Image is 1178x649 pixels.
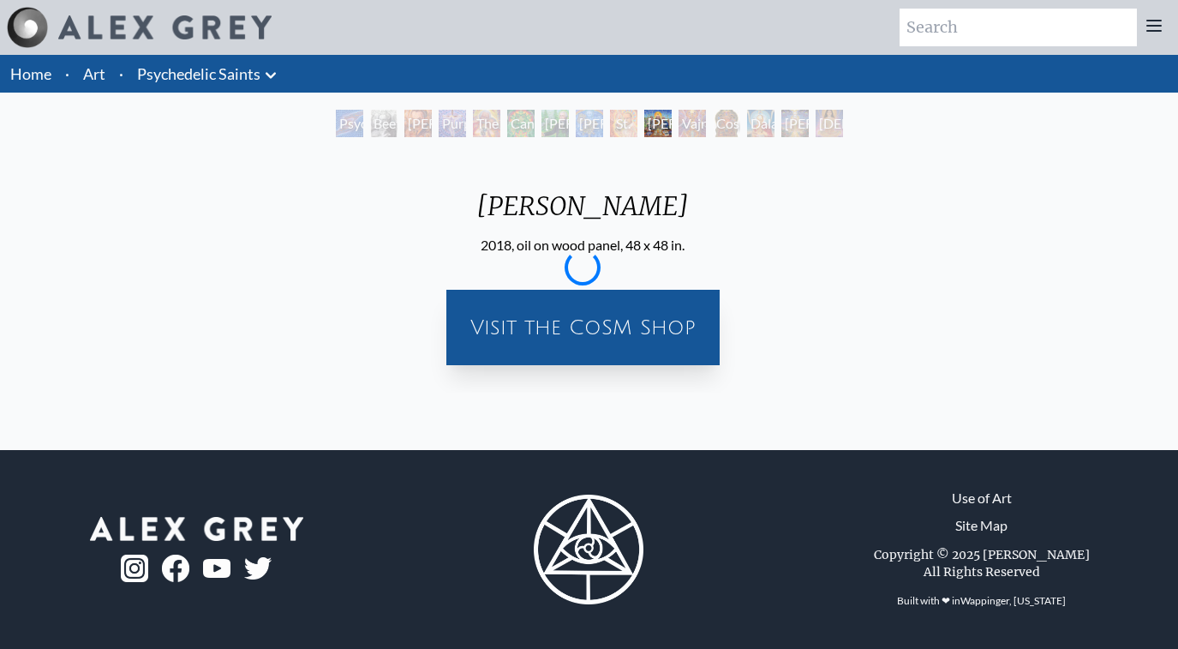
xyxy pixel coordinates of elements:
[463,235,703,255] div: 2018, oil on wood panel, 48 x 48 in.
[781,110,809,137] div: [PERSON_NAME]
[576,110,603,137] div: [PERSON_NAME] & the New Eleusis
[747,110,774,137] div: Dalai Lama
[960,594,1066,607] a: Wappinger, [US_STATE]
[162,555,189,582] img: fb-logo.png
[713,110,740,137] div: Cosmic [DEMOGRAPHIC_DATA]
[121,555,148,582] img: ig-logo.png
[541,110,569,137] div: [PERSON_NAME][US_STATE] - Hemp Farmer
[244,557,272,580] img: twitter-logo.png
[816,110,843,137] div: [DEMOGRAPHIC_DATA]
[58,55,76,93] li: ·
[83,62,105,86] a: Art
[890,587,1073,615] div: Built with ❤ in
[610,110,637,137] div: St. Albert & The LSD Revelation Revolution
[112,55,130,93] li: ·
[679,110,706,137] div: Vajra Guru
[952,488,1012,508] a: Use of Art
[10,64,51,83] a: Home
[203,559,230,579] img: youtube-logo.png
[463,190,703,235] div: [PERSON_NAME]
[900,9,1137,46] input: Search
[473,110,500,137] div: The Shulgins and their Alchemical Angels
[955,515,1008,536] a: Site Map
[370,110,398,137] div: Beethoven
[336,110,363,137] div: Psychedelic Healing
[404,110,432,137] div: [PERSON_NAME] M.D., Cartographer of Consciousness
[507,110,535,137] div: Cannabacchus
[644,110,672,137] div: [PERSON_NAME]
[924,563,1040,580] div: All Rights Reserved
[457,300,709,355] a: Visit the CoSM Shop
[874,546,1090,563] div: Copyright © 2025 [PERSON_NAME]
[137,62,260,86] a: Psychedelic Saints
[439,110,466,137] div: Purple [DEMOGRAPHIC_DATA]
